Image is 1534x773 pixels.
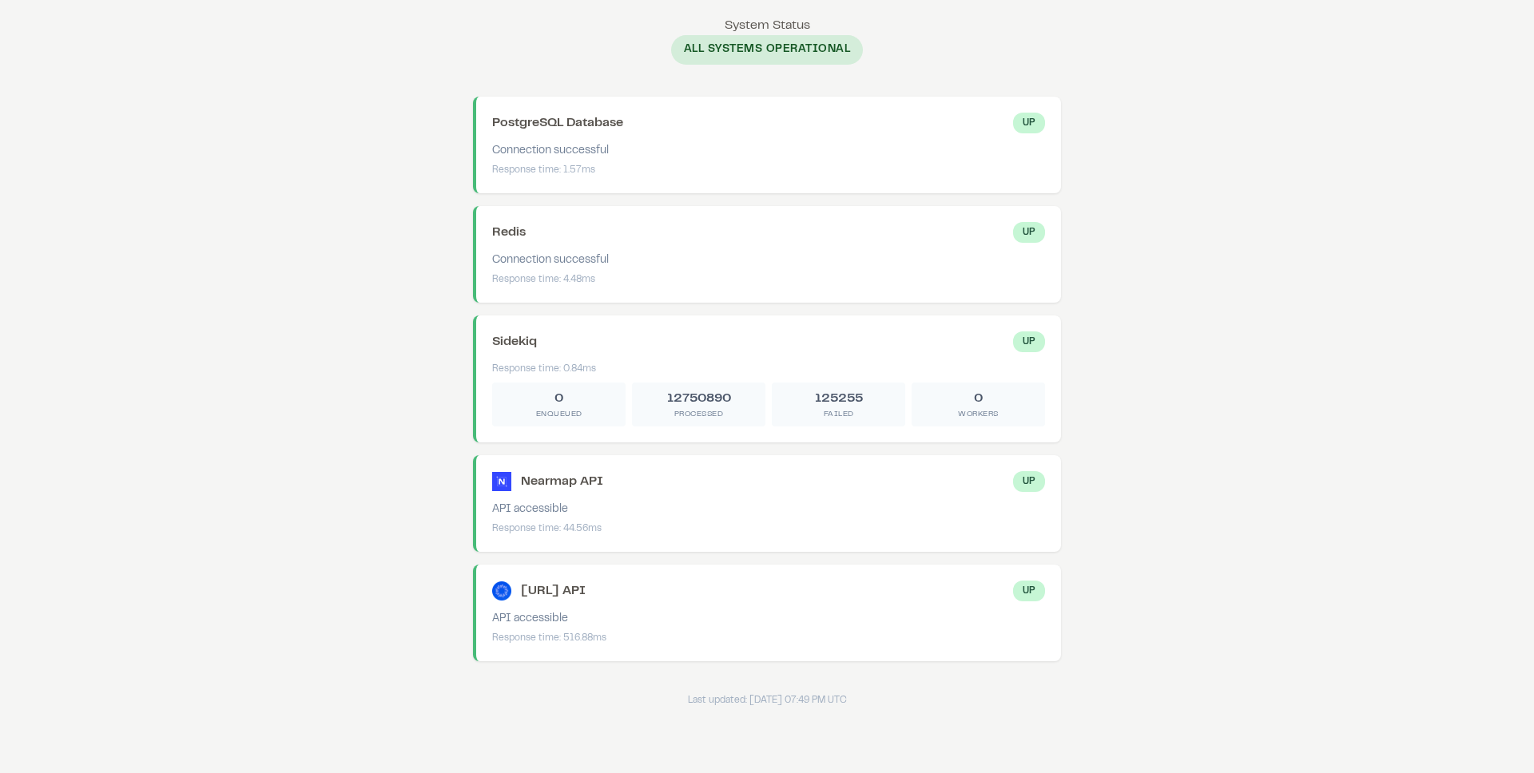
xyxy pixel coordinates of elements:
[492,223,526,242] div: Redis
[521,581,586,601] div: [URL] API
[492,362,1045,376] div: Response time: 0.84ms
[671,35,864,65] span: All Systems Operational
[473,693,1061,708] div: Last updated: [DATE] 07:49 PM UTC
[918,408,1039,420] div: Workers
[492,252,1045,269] div: Connection successful
[492,631,1045,645] div: Response time: 516.88ms
[499,408,619,420] div: Enqueued
[492,472,511,491] img: Nearmap
[918,389,1039,408] div: 0
[638,408,759,420] div: Processed
[778,408,899,420] div: Failed
[492,143,1045,160] div: Connection successful
[492,501,1045,518] div: API accessible
[1013,113,1045,133] div: Up
[492,521,1045,536] div: Response time: 44.56ms
[492,163,1045,177] div: Response time: 1.57ms
[1013,581,1045,601] div: Up
[492,272,1045,287] div: Response time: 4.48ms
[778,389,899,408] div: 125255
[521,472,603,491] div: Nearmap API
[492,581,511,601] img: Precip.ai
[1013,471,1045,492] div: Up
[638,389,759,408] div: 12750890
[492,113,623,133] div: PostgreSQL Database
[1013,331,1045,352] div: Up
[1013,222,1045,243] div: Up
[492,332,537,351] div: Sidekiq
[499,389,619,408] div: 0
[473,16,1061,35] h1: System Status
[492,611,1045,628] div: API accessible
